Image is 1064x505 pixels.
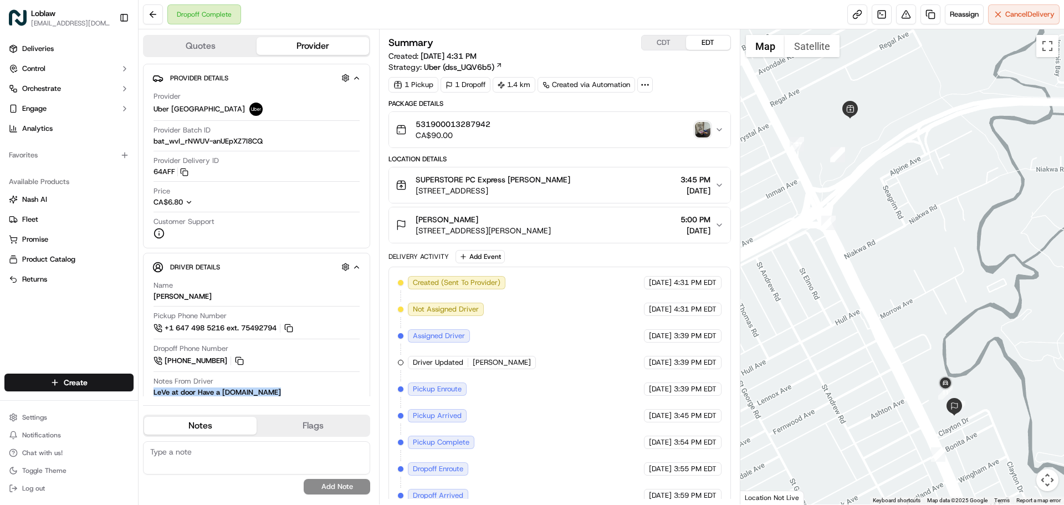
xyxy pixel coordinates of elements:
button: Reassign [945,4,984,24]
a: Terms (opens in new tab) [994,497,1010,503]
button: Loblaw [31,8,55,19]
span: 3:39 PM EDT [674,331,717,341]
div: 5 [831,147,845,162]
button: Show satellite imagery [785,35,840,57]
a: Powered byPylon [78,274,134,283]
span: Reassign [950,9,979,19]
div: Package Details [388,99,730,108]
span: Pickup Enroute [413,384,462,394]
button: CDT [642,35,686,50]
span: [DATE] [649,411,672,421]
button: +1 647 498 5216 ext. 75492794 [154,322,295,334]
span: [DATE] [649,278,672,288]
button: Orchestrate [4,80,134,98]
span: 3:45 PM EDT [674,411,717,421]
span: Knowledge Base [22,248,85,259]
span: +1 647 498 5216 ext. 75492794 [165,323,277,333]
span: [DATE] [649,384,672,394]
span: [DATE] [132,172,155,181]
span: Dropoff Arrived [413,491,463,501]
span: 5:00 PM [681,214,710,225]
div: 1 Pickup [388,77,438,93]
img: Loblaw [9,9,27,27]
a: Returns [9,274,129,284]
span: 3:39 PM EDT [674,358,717,368]
img: photo_proof_of_delivery image [695,122,710,137]
span: SUPERSTORE PC Express [PERSON_NAME] [416,174,570,185]
div: 1 Dropoff [441,77,490,93]
div: 📗 [11,249,20,258]
span: Deliveries [22,44,54,54]
span: [PERSON_NAME] [416,214,478,225]
button: Fleet [4,211,134,228]
span: 531900013287942 [416,119,490,130]
span: [DATE] [681,185,710,196]
button: Nash AI [4,191,134,208]
span: Control [22,64,45,74]
a: Nash AI [9,195,129,205]
a: Promise [9,234,129,244]
span: Orchestrate [22,84,61,94]
div: 💻 [94,249,103,258]
span: 4:31 PM EDT [674,278,717,288]
a: 💻API Documentation [89,243,182,263]
button: Settings [4,410,134,425]
button: Add Event [456,250,505,263]
a: [PHONE_NUMBER] [154,355,245,367]
button: Notes [144,417,257,435]
button: Create [4,374,134,391]
div: 6 [830,148,845,162]
span: Nash AI [22,195,47,205]
span: Engage [22,104,47,114]
span: [DATE] [649,437,672,447]
p: Welcome 👋 [11,44,202,62]
span: [DATE] 4:31 PM [421,51,477,61]
h3: Summary [388,38,433,48]
img: Rohit Lakshmapuram [11,161,29,179]
button: [PERSON_NAME][STREET_ADDRESS][PERSON_NAME]5:00 PM[DATE] [389,207,730,243]
div: 10 [951,401,965,415]
button: EDT [686,35,730,50]
span: Settings [22,413,47,422]
button: [EMAIL_ADDRESS][DOMAIN_NAME] [31,19,110,28]
span: Pickup Phone Number [154,311,227,321]
img: Rohit Lakshmapuram [11,191,29,209]
div: Strategy: [388,62,503,73]
div: Created via Automation [538,77,635,93]
span: Notes From Driver [154,376,213,386]
span: Provider Delivery ID [154,156,219,166]
span: Dropoff Enroute [413,464,463,474]
span: CA$6.80 [154,197,183,207]
button: Keyboard shortcuts [873,497,920,504]
span: [DATE] [132,202,155,211]
button: See all [172,142,202,155]
span: Pylon [110,275,134,283]
div: LeVe at door Have a [DOMAIN_NAME] [154,387,281,397]
span: Create [64,377,88,388]
button: Control [4,60,134,78]
button: Chat with us! [4,445,134,461]
button: Flags [257,417,369,435]
span: 3:55 PM EDT [674,464,717,474]
span: Provider [154,91,181,101]
span: Map data ©2025 Google [927,497,988,503]
button: Toggle Theme [4,463,134,478]
button: 64AFF [154,167,188,177]
span: bat_wvI_rNWUV-anUEpXZ7I8CQ [154,136,263,146]
span: Log out [22,484,45,493]
button: Returns [4,271,134,288]
span: Created: [388,50,477,62]
img: 1736555255976-a54dd68f-1ca7-489b-9aae-adbdc363a1c4 [11,106,31,126]
div: Past conversations [11,144,74,153]
button: Map camera controls [1036,469,1058,491]
button: Driver Details [152,258,361,276]
button: Show street map [746,35,785,57]
span: 3:45 PM [681,174,710,185]
div: Start new chat [50,106,182,117]
span: [DATE] [681,225,710,236]
span: CA$90.00 [416,130,490,141]
div: Location Not Live [740,491,804,504]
